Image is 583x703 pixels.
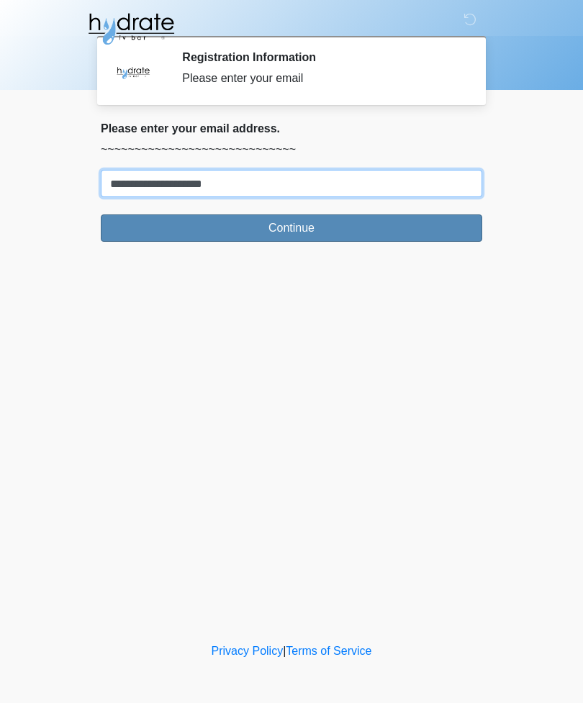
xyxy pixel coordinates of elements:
[101,214,482,242] button: Continue
[86,11,176,47] img: Hydrate IV Bar - Fort Collins Logo
[101,141,482,158] p: ~~~~~~~~~~~~~~~~~~~~~~~~~~~~~
[286,645,371,657] a: Terms of Service
[101,122,482,135] h2: Please enter your email address.
[212,645,284,657] a: Privacy Policy
[182,70,461,87] div: Please enter your email
[283,645,286,657] a: |
[112,50,155,94] img: Agent Avatar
